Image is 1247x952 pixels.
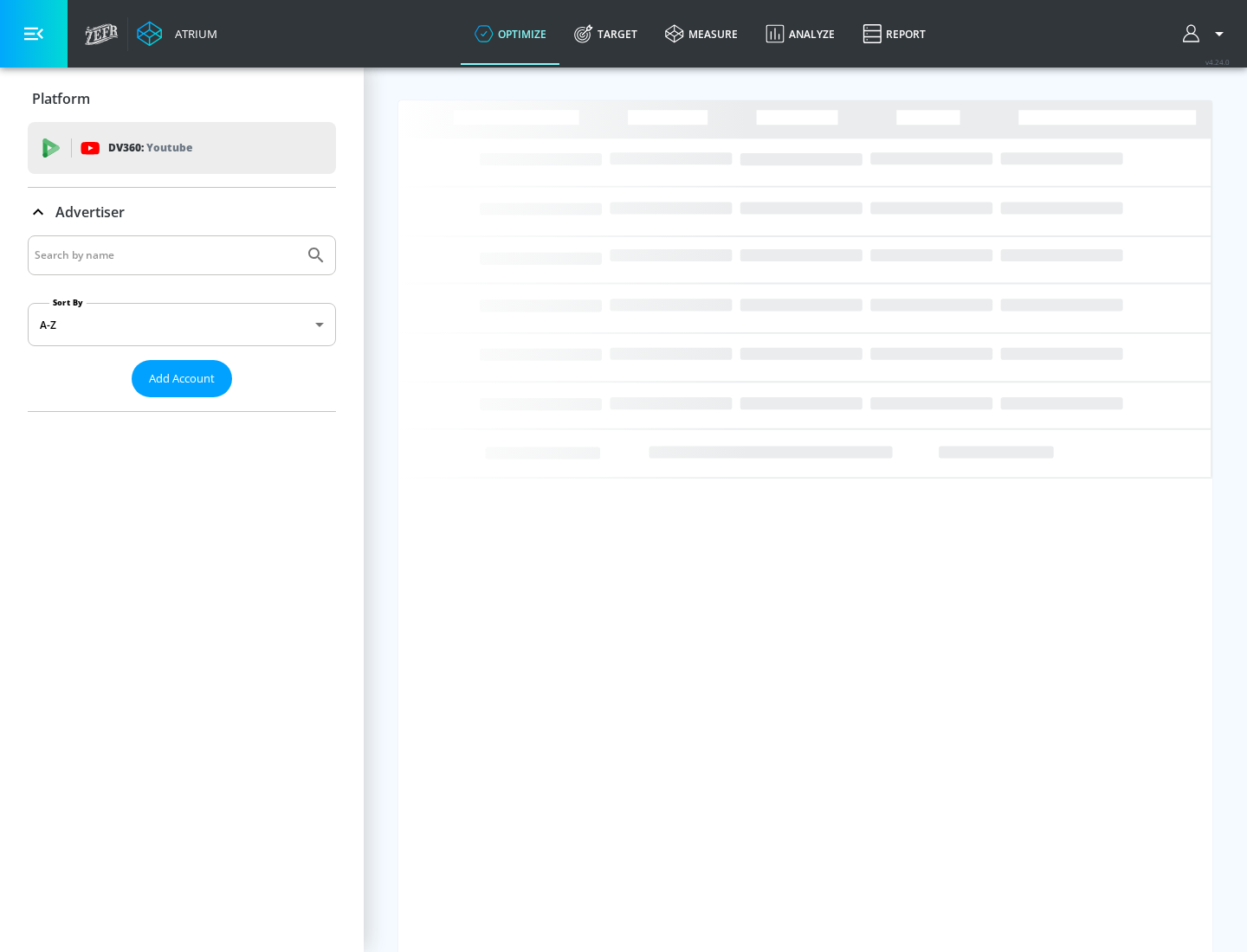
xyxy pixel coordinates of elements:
a: Atrium [137,21,217,47]
a: Target [560,3,651,65]
a: measure [651,3,752,65]
nav: list of Advertiser [28,397,336,411]
div: Atrium [168,26,217,42]
span: Add Account [149,369,215,389]
a: Report [849,3,940,65]
p: Platform [32,89,90,108]
p: Youtube [146,138,192,157]
div: Platform [28,74,336,123]
div: Advertiser [28,235,336,411]
div: DV360: Youtube [28,122,336,174]
button: Add Account [132,360,232,397]
input: Search by name [35,244,297,267]
a: Analyze [752,3,849,65]
div: A-Z [28,303,336,346]
a: optimize [461,3,560,65]
p: DV360: [108,138,192,158]
span: v 4.24.0 [1205,57,1230,67]
div: Advertiser [28,188,336,236]
p: Advertiser [55,203,125,222]
label: Sort By [49,297,87,308]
